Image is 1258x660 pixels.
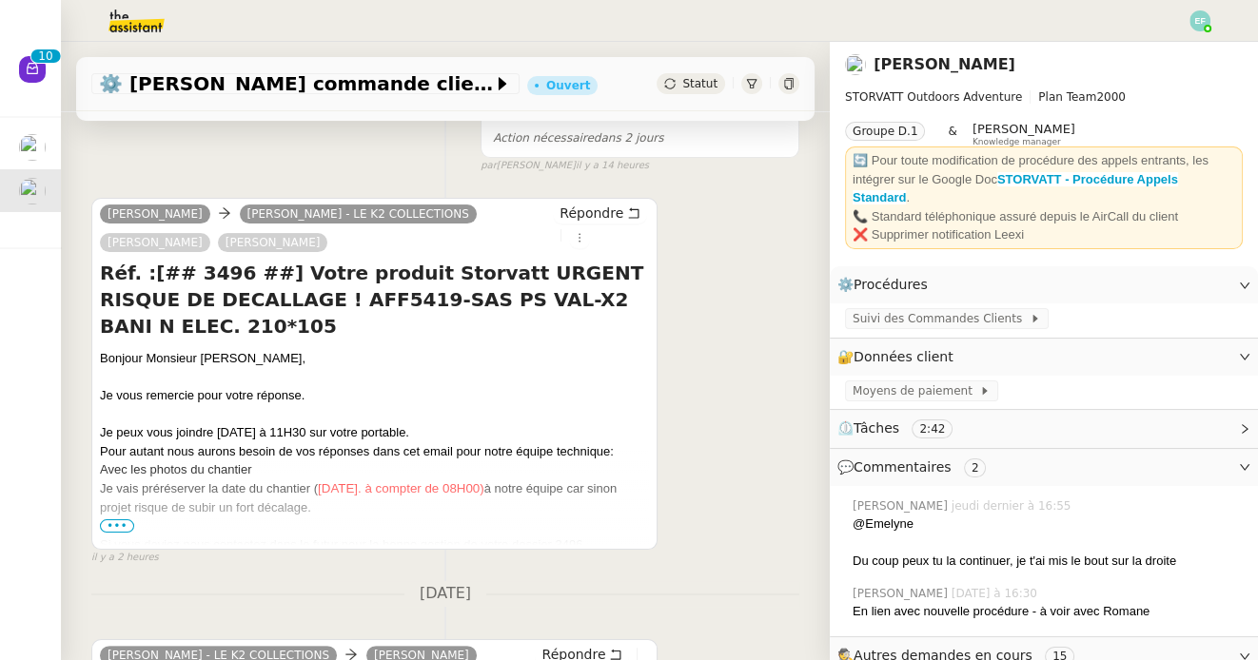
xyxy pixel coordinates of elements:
[973,122,1075,136] span: [PERSON_NAME]
[854,277,928,292] span: Procédures
[100,423,649,516] div: Je peux vous joindre [DATE] à 11H30 sur votre portable. Pour autant nous aurons besoin de vos rép...
[948,122,956,146] span: &
[493,103,576,120] span: En attente
[853,497,952,514] span: [PERSON_NAME]
[845,122,925,141] nz-tag: Groupe D.1
[853,602,1243,621] div: En lien avec nouvelle procédure - à voir avec Romane
[218,234,328,251] a: [PERSON_NAME]
[682,77,717,90] span: Statut
[845,54,866,75] img: users%2FRcIDm4Xn1TPHYwgLThSv8RQYtaM2%2Favatar%2F95761f7a-40c3-4bb5-878d-fe785e6f95b2
[837,459,993,475] span: 💬
[830,410,1258,447] div: ⏲️Tâches 2:42
[853,207,1235,226] div: 📞 Standard téléphonique assuré depuis le AirCall du client
[100,519,134,533] span: •••
[973,122,1075,146] app-user-label: Knowledge manager
[240,205,477,223] a: [PERSON_NAME] - LE K2 COLLECTIONS
[1096,90,1126,104] span: 2000
[481,158,649,174] small: [PERSON_NAME]
[952,497,1075,514] span: jeudi dernier à 16:55
[853,585,952,602] span: [PERSON_NAME]
[854,349,953,364] span: Données client
[493,131,594,145] span: Action nécessaire
[100,386,649,405] div: Je vous remercie pour votre réponse.
[853,309,1030,328] span: Suivi des Commandes Clients
[830,266,1258,303] div: ⚙️Procédures
[854,459,951,475] span: Commentaires
[837,420,969,436] span: ⏲️
[1038,90,1096,104] span: Plan Team
[493,131,663,145] span: dans 2 jours
[100,349,649,368] div: Bonjour Monsieur [PERSON_NAME],
[964,458,987,477] nz-tag: 2
[912,419,953,438] nz-tag: 2:42
[952,585,1041,602] span: [DATE] à 16:30
[553,203,647,223] button: Répondre
[853,552,1243,571] div: Du coup peux tu la continuer, je t'ai mis le bout sur la droite
[19,178,46,204] img: users%2FRcIDm4Xn1TPHYwgLThSv8RQYtaM2%2Favatar%2F95761f7a-40c3-4bb5-878d-fe785e6f95b2
[837,346,961,368] span: 🔐
[19,134,46,161] img: users%2FLb8tVVcnxkNxES4cleXP4rKNCSJ2%2Favatar%2F2ff4be35-2167-49b6-8427-565bfd2dd78c
[100,234,210,251] a: [PERSON_NAME]
[100,260,649,340] h4: Réf. :[## 3496 ##] Votre produit Storvatt URGENT RISQUE DE DECALLAGE ! AFF5419-SAS PS VAL-X2 BANI...
[30,49,60,63] nz-badge-sup: 10
[853,225,1235,244] div: ❌ Supprimer notification Leexi
[1189,10,1210,31] img: svg
[99,74,493,93] span: ⚙️ [PERSON_NAME] commande client
[46,49,53,67] p: 0
[830,449,1258,486] div: 💬Commentaires 2
[874,55,1015,73] a: [PERSON_NAME]
[830,339,1258,376] div: 🔐Données client
[100,535,649,573] div: Si vous deviez nous contactez dans le futur pour la bonne gestion de votre dossier 3496, merci de...
[853,514,1243,534] div: @Emelyne
[853,151,1235,207] div: 🔄 Pour toute modification de procédure des appels entrants, les intégrer sur le Google Doc .
[576,158,649,174] span: il y a 14 heures
[973,137,1061,147] span: Knowledge manager
[91,550,159,566] span: il y a 2 heures
[845,90,1022,104] span: STORVATT Outdoors Adventure
[318,481,484,495] span: [DATE]. à compter de 08H00)
[837,274,936,296] span: ⚙️
[546,80,590,91] div: Ouvert
[481,158,497,174] span: par
[560,204,623,223] span: Répondre
[404,581,486,607] span: [DATE]
[853,172,1178,205] a: STORVATT - Procédure Appels Standard
[100,205,210,223] a: [PERSON_NAME]
[854,420,899,436] span: Tâches
[853,381,979,400] span: Moyens de paiement
[38,49,46,67] p: 1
